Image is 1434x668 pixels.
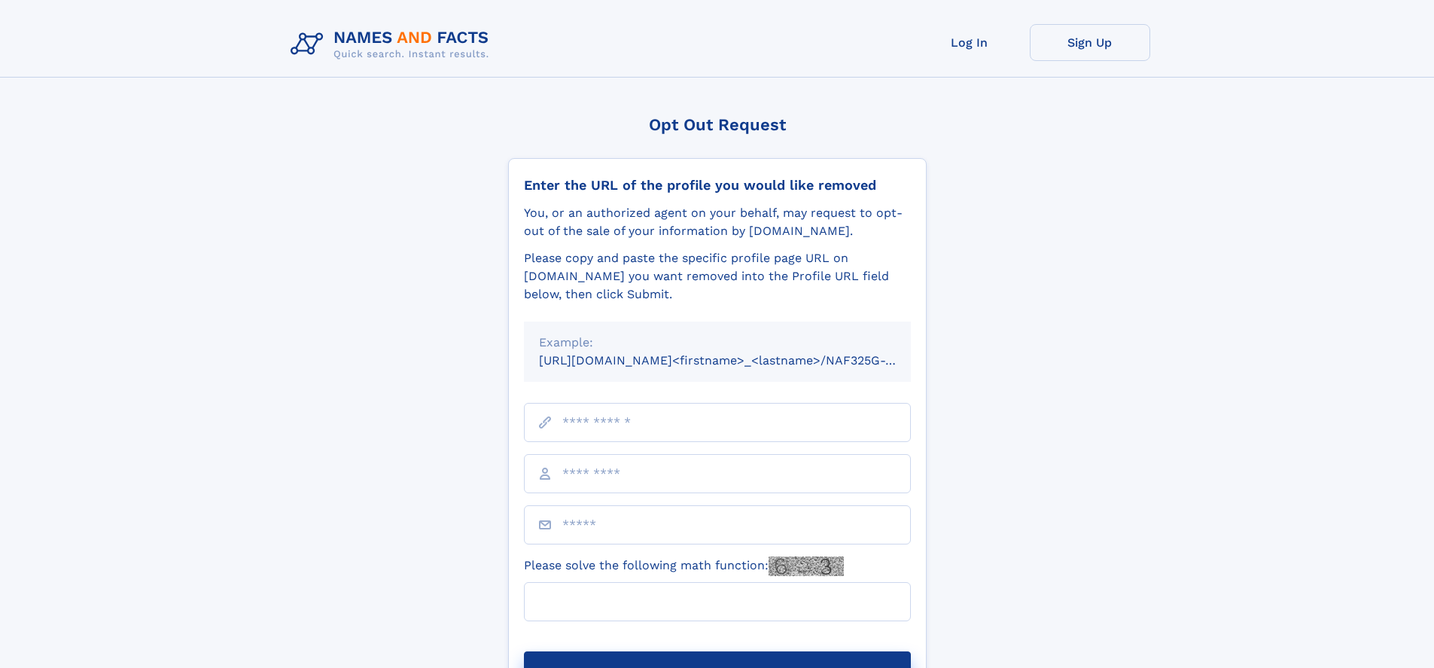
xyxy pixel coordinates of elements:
[539,353,939,368] small: [URL][DOMAIN_NAME]<firstname>_<lastname>/NAF325G-xxxxxxxx
[524,249,911,303] div: Please copy and paste the specific profile page URL on [DOMAIN_NAME] you want removed into the Pr...
[1030,24,1150,61] a: Sign Up
[539,334,896,352] div: Example:
[524,177,911,194] div: Enter the URL of the profile you would like removed
[909,24,1030,61] a: Log In
[285,24,501,65] img: Logo Names and Facts
[508,115,927,134] div: Opt Out Request
[524,204,911,240] div: You, or an authorized agent on your behalf, may request to opt-out of the sale of your informatio...
[524,557,844,576] label: Please solve the following math function:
